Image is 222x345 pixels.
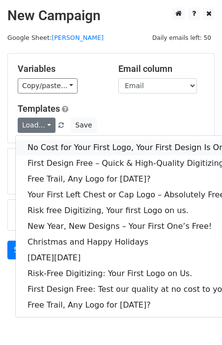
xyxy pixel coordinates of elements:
[18,103,60,114] a: Templates
[18,78,78,94] a: Copy/paste...
[118,63,204,74] h5: Email column
[7,241,40,259] a: Send
[71,118,96,133] button: Save
[7,7,215,24] h2: New Campaign
[7,34,104,41] small: Google Sheet:
[18,118,55,133] a: Load...
[18,63,104,74] h5: Variables
[149,34,215,41] a: Daily emails left: 50
[149,32,215,43] span: Daily emails left: 50
[52,34,104,41] a: [PERSON_NAME]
